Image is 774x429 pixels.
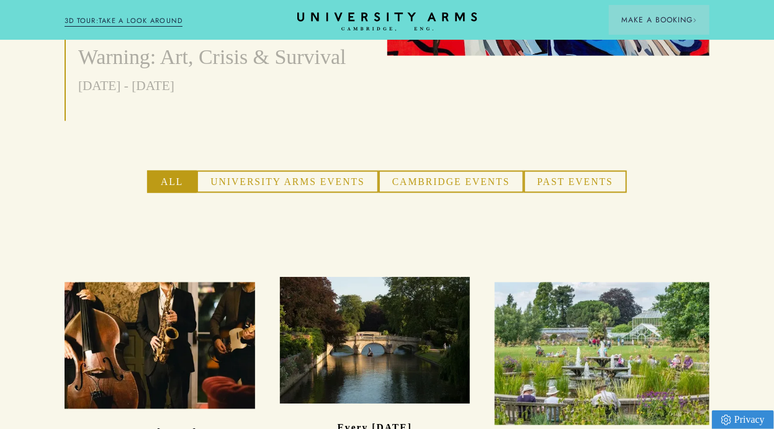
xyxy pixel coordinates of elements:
[693,18,697,22] img: Arrow icon
[65,16,183,27] a: 3D TOUR:TAKE A LOOK AROUND
[621,14,697,25] span: Make a Booking
[197,171,379,192] button: University Arms Events
[78,75,362,96] p: [DATE] - [DATE]
[524,171,627,192] button: Past Events
[78,15,362,71] h3: Here is a [PERSON_NAME] Warning: Art, Crisis & Survival
[379,171,524,192] button: Cambridge Events
[147,171,197,192] button: All
[609,5,709,35] button: Make a BookingArrow icon
[297,12,477,32] a: Home
[721,415,731,425] img: Privacy
[712,410,774,429] a: Privacy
